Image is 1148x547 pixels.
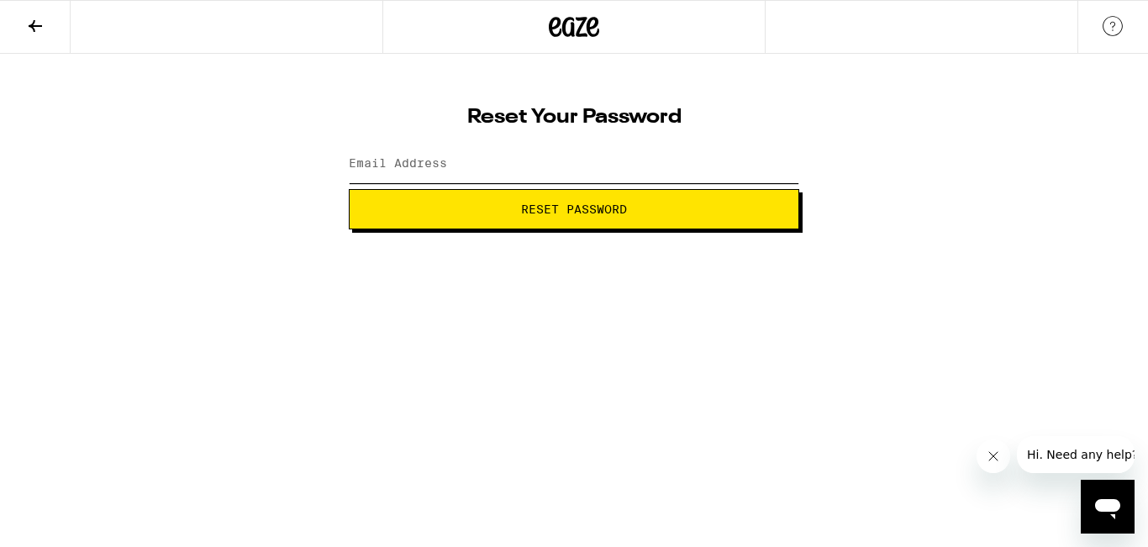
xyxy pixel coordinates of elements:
[349,108,799,128] h1: Reset Your Password
[349,156,447,170] label: Email Address
[1081,480,1135,534] iframe: Botón para iniciar la ventana de mensajería
[349,145,799,183] input: Email Address
[1017,436,1135,473] iframe: Mensaje de la compañía
[349,189,799,229] button: Reset Password
[521,203,627,215] span: Reset Password
[10,12,121,25] span: Hi. Need any help?
[977,439,1010,473] iframe: Cerrar mensaje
